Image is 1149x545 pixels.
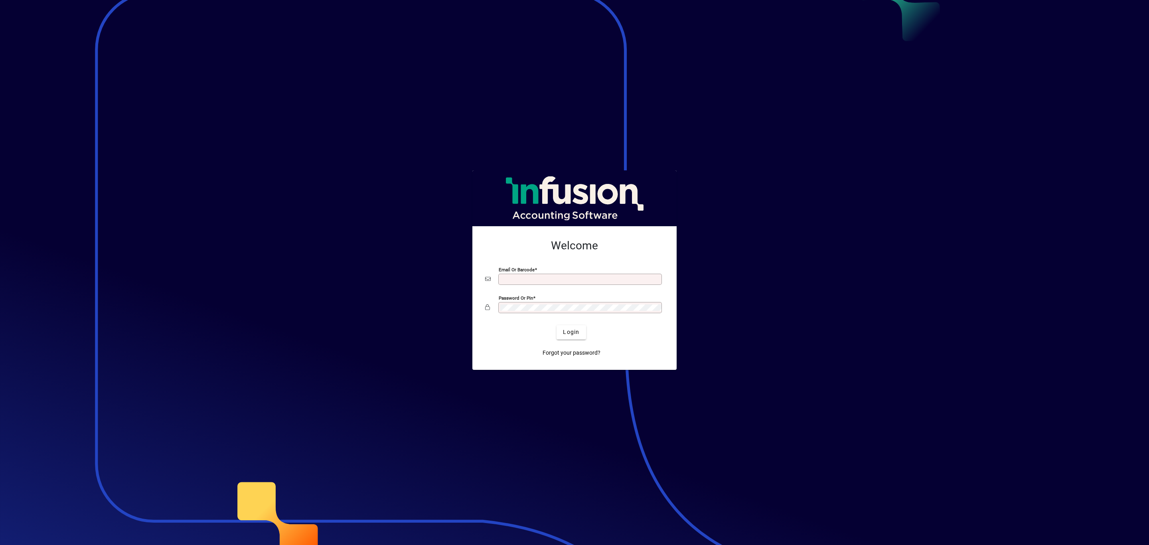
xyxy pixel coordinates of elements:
[499,267,535,272] mat-label: Email or Barcode
[543,349,600,357] span: Forgot your password?
[539,346,604,360] a: Forgot your password?
[499,295,533,300] mat-label: Password or Pin
[563,328,579,336] span: Login
[485,239,664,253] h2: Welcome
[557,325,586,340] button: Login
